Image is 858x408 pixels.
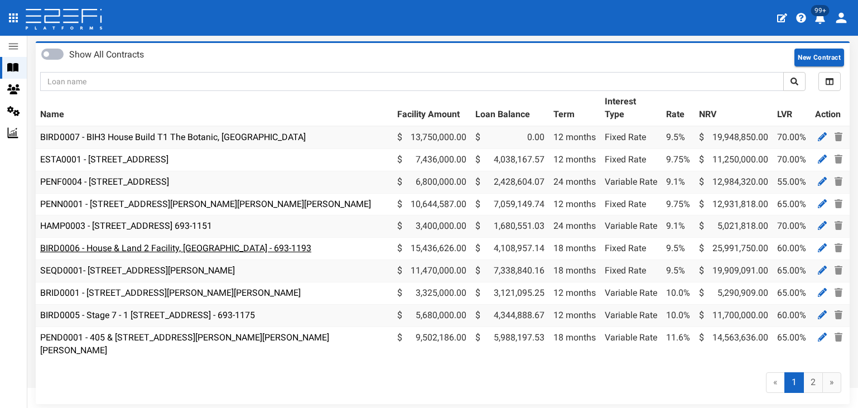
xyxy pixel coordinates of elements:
[549,282,600,304] td: 12 months
[695,327,773,361] td: 14,563,636.00
[662,148,695,171] td: 9.75%
[393,260,471,282] td: 11,470,000.00
[549,171,600,193] td: 24 months
[773,126,811,148] td: 70.00%
[662,304,695,327] td: 10.0%
[393,327,471,361] td: 9,502,186.00
[40,243,311,253] a: BIRD0006 - House & Land 2 Facility, [GEOGRAPHIC_DATA] - 693-1193
[784,372,804,393] span: 1
[773,260,811,282] td: 65.00%
[662,91,695,126] th: Rate
[471,304,549,327] td: 4,344,888.67
[40,72,784,91] input: Loan name
[471,282,549,304] td: 3,121,095.25
[832,308,845,322] a: Delete Contract
[773,171,811,193] td: 55.00%
[662,126,695,148] td: 9.5%
[40,132,306,142] a: BIRD0007 - BIH3 House Build T1 The Botanic, [GEOGRAPHIC_DATA]
[393,238,471,260] td: 15,436,626.00
[832,197,845,211] a: Delete Contract
[832,152,845,166] a: Delete Contract
[549,238,600,260] td: 18 months
[773,148,811,171] td: 70.00%
[471,327,549,361] td: 5,988,197.53
[832,263,845,277] a: Delete Contract
[695,260,773,282] td: 19,909,091.00
[393,282,471,304] td: 3,325,000.00
[600,215,662,238] td: Variable Rate
[600,327,662,361] td: Variable Rate
[773,327,811,361] td: 65.00%
[832,219,845,233] a: Delete Contract
[695,282,773,304] td: 5,290,909.00
[600,148,662,171] td: Fixed Rate
[773,193,811,215] td: 65.00%
[40,310,255,320] a: BIRD0005 - Stage 7 - 1 [STREET_ADDRESS] - 693-1175
[832,175,845,189] a: Delete Contract
[695,193,773,215] td: 12,931,818.00
[471,260,549,282] td: 7,338,840.16
[549,148,600,171] td: 12 months
[393,215,471,238] td: 3,400,000.00
[600,282,662,304] td: Variable Rate
[695,171,773,193] td: 12,984,320.00
[600,126,662,148] td: Fixed Rate
[662,282,695,304] td: 10.0%
[69,49,144,61] label: Show All Contracts
[471,126,549,148] td: 0.00
[773,282,811,304] td: 65.00%
[695,304,773,327] td: 11,700,000.00
[695,148,773,171] td: 11,250,000.00
[695,126,773,148] td: 19,948,850.00
[832,130,845,144] a: Delete Contract
[549,91,600,126] th: Term
[773,304,811,327] td: 60.00%
[662,193,695,215] td: 9.75%
[832,241,845,255] a: Delete Contract
[662,238,695,260] td: 9.5%
[549,215,600,238] td: 24 months
[549,126,600,148] td: 12 months
[600,171,662,193] td: Variable Rate
[773,215,811,238] td: 70.00%
[600,193,662,215] td: Fixed Rate
[662,327,695,361] td: 11.6%
[471,238,549,260] td: 4,108,957.14
[471,215,549,238] td: 1,680,551.03
[695,91,773,126] th: NRV
[393,304,471,327] td: 5,680,000.00
[40,199,371,209] a: PENN0001 - [STREET_ADDRESS][PERSON_NAME][PERSON_NAME][PERSON_NAME]
[600,238,662,260] td: Fixed Rate
[803,372,823,393] a: 2
[662,215,695,238] td: 9.1%
[794,49,844,66] button: New Contract
[773,238,811,260] td: 60.00%
[40,220,212,231] a: HAMP0003 - [STREET_ADDRESS] 693-1151
[832,330,845,344] a: Delete Contract
[393,148,471,171] td: 7,436,000.00
[811,91,850,126] th: Action
[393,193,471,215] td: 10,644,587.00
[600,304,662,327] td: Variable Rate
[832,286,845,300] a: Delete Contract
[695,238,773,260] td: 25,991,750.00
[773,91,811,126] th: LVR
[471,171,549,193] td: 2,428,604.07
[393,126,471,148] td: 13,750,000.00
[600,260,662,282] td: Fixed Rate
[40,332,329,356] a: PEND0001 - 405 & [STREET_ADDRESS][PERSON_NAME][PERSON_NAME][PERSON_NAME]
[662,260,695,282] td: 9.5%
[549,260,600,282] td: 18 months
[40,287,301,298] a: BRID0001 - [STREET_ADDRESS][PERSON_NAME][PERSON_NAME]
[471,148,549,171] td: 4,038,167.57
[40,265,235,276] a: SEQD0001- [STREET_ADDRESS][PERSON_NAME]
[549,304,600,327] td: 12 months
[471,193,549,215] td: 7,059,149.74
[40,176,169,187] a: PENF0004 - [STREET_ADDRESS]
[822,372,841,393] a: »
[549,327,600,361] td: 18 months
[393,171,471,193] td: 6,800,000.00
[40,154,168,165] a: ESTA0001 - [STREET_ADDRESS]
[471,91,549,126] th: Loan Balance
[549,193,600,215] td: 12 months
